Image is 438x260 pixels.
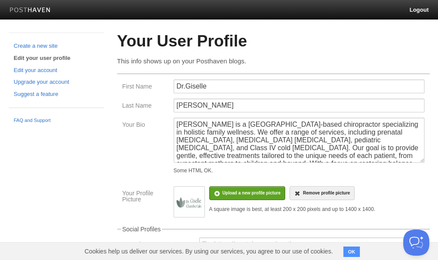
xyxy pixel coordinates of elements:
input: Ex: https://youtube.com/posthaven [199,237,425,251]
label: Your Profile Picture [122,190,168,204]
a: Create a new site [14,42,99,51]
a: Remove profile picture [290,186,355,200]
a: Upgrade your account [14,78,99,87]
span: Remove profile picture [303,191,350,195]
h2: Your User Profile [117,33,430,50]
label: Your Bio [122,122,168,130]
div: Some HTML OK. [174,168,425,173]
label: First Name [122,83,168,92]
button: OK [343,247,360,257]
a: FAQ and Support [14,117,99,125]
img: uploads%2F2025-09-17%2F9%2F124930%2FNzYWPZXiVF53pbSkUJyr2RJFcKo%2Fs3ul10%2FScreenshot+2025-09-10+... [176,189,202,215]
a: Edit your user profile [14,54,99,63]
img: Posthaven-bar [10,7,51,14]
a: Suggest a feature [14,90,99,99]
span: Upload a new profile picture [222,191,280,195]
legend: Social Profiles [121,226,162,232]
iframe: Help Scout Beacon - Open [403,230,429,256]
p: This info shows up on your Posthaven blogs. [117,56,430,66]
div: A square image is best, at least 200 x 200 pixels and up to 1400 x 1400. [209,207,375,212]
label: YouTube URL [122,241,194,250]
a: Edit your account [14,66,99,75]
span: Cookies help us deliver our services. By using our services, you agree to our use of cookies. [76,243,342,260]
label: Last Name [122,102,168,111]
